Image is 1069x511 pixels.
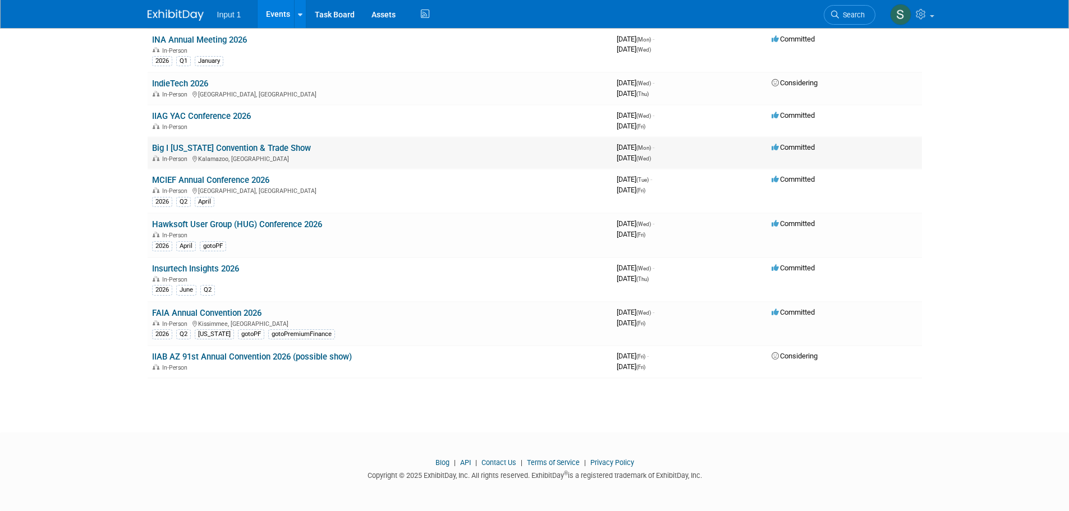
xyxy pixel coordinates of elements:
a: Hawksoft User Group (HUG) Conference 2026 [152,219,322,229]
img: In-Person Event [153,47,159,53]
span: | [581,458,589,467]
img: In-Person Event [153,276,159,282]
div: gotoPF [238,329,264,339]
span: (Fri) [636,187,645,194]
span: (Wed) [636,155,651,162]
div: gotoPremiumFinance [268,329,335,339]
span: - [653,308,654,316]
span: In-Person [162,364,191,371]
span: (Mon) [636,145,651,151]
a: FAIA Annual Convention 2026 [152,308,261,318]
img: In-Person Event [153,187,159,193]
a: Search [824,5,875,25]
span: (Wed) [636,310,651,316]
span: (Wed) [636,265,651,271]
div: Kalamazoo, [GEOGRAPHIC_DATA] [152,154,608,163]
span: - [647,352,649,360]
a: API [460,458,471,467]
span: [DATE] [617,122,645,130]
span: In-Person [162,155,191,163]
span: [DATE] [617,35,654,43]
span: In-Person [162,320,191,328]
span: Search [839,11,865,19]
span: (Fri) [636,232,645,238]
div: Q2 [176,197,191,207]
a: Insurtech Insights 2026 [152,264,239,274]
span: Considering [772,352,818,360]
span: Committed [772,35,815,43]
span: In-Person [162,123,191,131]
a: MCIEF Annual Conference 2026 [152,175,269,185]
a: Blog [435,458,449,467]
span: Committed [772,219,815,228]
span: (Wed) [636,80,651,86]
span: | [518,458,525,467]
span: Committed [772,143,815,151]
a: Contact Us [481,458,516,467]
span: - [653,111,654,119]
span: (Fri) [636,123,645,130]
div: January [195,56,223,66]
span: (Thu) [636,276,649,282]
sup: ® [564,470,568,476]
span: Considering [772,79,818,87]
span: - [653,79,654,87]
img: In-Person Event [153,123,159,129]
img: In-Person Event [153,91,159,96]
div: gotoPF [200,241,226,251]
span: [DATE] [617,79,654,87]
img: ExhibitDay [148,10,204,21]
span: Committed [772,111,815,119]
img: In-Person Event [153,364,159,370]
div: [US_STATE] [195,329,234,339]
a: IIAG YAC Conference 2026 [152,111,251,121]
span: | [451,458,458,467]
span: [DATE] [617,89,649,98]
div: 2026 [152,329,172,339]
a: IIAB AZ 91st Annual Convention 2026 (possible show) [152,352,352,362]
span: (Wed) [636,47,651,53]
span: [DATE] [617,274,649,283]
span: [DATE] [617,230,645,238]
span: (Fri) [636,364,645,370]
img: In-Person Event [153,232,159,237]
div: [GEOGRAPHIC_DATA], [GEOGRAPHIC_DATA] [152,89,608,98]
span: In-Person [162,47,191,54]
span: | [472,458,480,467]
span: (Fri) [636,353,645,360]
span: Committed [772,308,815,316]
span: (Mon) [636,36,651,43]
span: [DATE] [617,308,654,316]
div: 2026 [152,241,172,251]
img: In-Person Event [153,320,159,326]
div: 2026 [152,197,172,207]
div: Q1 [176,56,191,66]
div: April [176,241,196,251]
span: In-Person [162,232,191,239]
div: Kissimmee, [GEOGRAPHIC_DATA] [152,319,608,328]
div: [GEOGRAPHIC_DATA], [GEOGRAPHIC_DATA] [152,186,608,195]
span: (Wed) [636,113,651,119]
span: [DATE] [617,264,654,272]
span: In-Person [162,91,191,98]
span: [DATE] [617,219,654,228]
span: (Wed) [636,221,651,227]
a: IndieTech 2026 [152,79,208,89]
a: Terms of Service [527,458,580,467]
span: In-Person [162,187,191,195]
span: Committed [772,175,815,183]
span: Input 1 [217,10,241,19]
span: [DATE] [617,154,651,162]
div: Q2 [176,329,191,339]
div: Q2 [200,285,215,295]
a: Big I [US_STATE] Convention & Trade Show [152,143,311,153]
span: - [653,143,654,151]
a: INA Annual Meeting 2026 [152,35,247,45]
div: June [176,285,196,295]
span: [DATE] [617,45,651,53]
span: - [653,35,654,43]
span: - [653,264,654,272]
span: [DATE] [617,175,652,183]
img: In-Person Event [153,155,159,161]
span: (Fri) [636,320,645,326]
